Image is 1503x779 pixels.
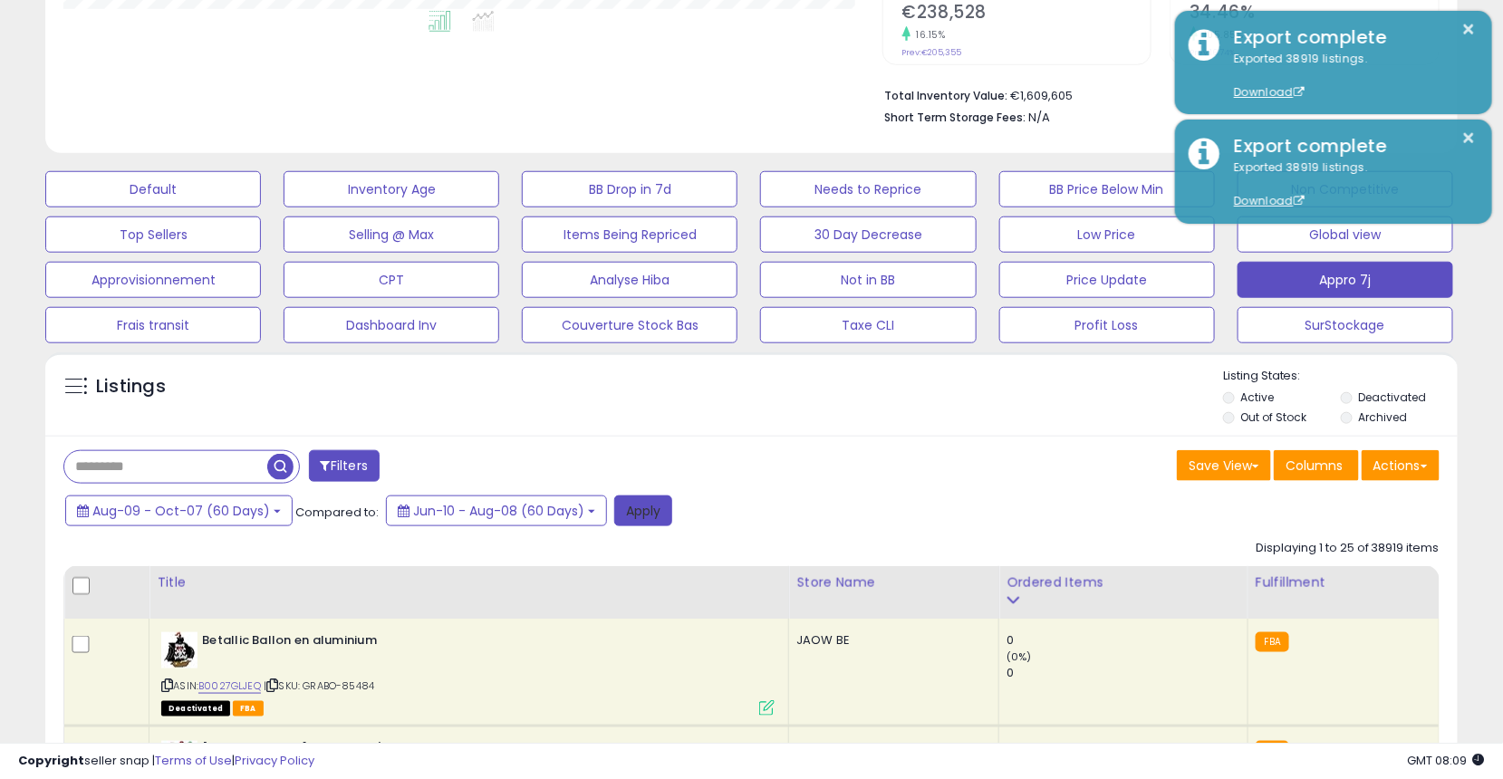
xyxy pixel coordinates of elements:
[1240,409,1306,425] label: Out of Stock
[198,678,261,694] a: B0027GLJEQ
[1234,84,1305,100] a: Download
[1274,450,1359,481] button: Columns
[1358,389,1426,405] label: Deactivated
[760,171,976,207] button: Needs to Reprice
[284,171,499,207] button: Inventory Age
[45,307,261,343] button: Frais transit
[902,2,1151,26] h2: €238,528
[96,374,166,399] h5: Listings
[1223,368,1458,385] p: Listing States:
[1007,665,1248,681] div: 0
[284,262,499,298] button: CPT
[1190,2,1439,26] h2: 34.46%
[522,216,737,253] button: Items Being Repriced
[522,307,737,343] button: Couverture Stock Bas
[155,752,232,769] a: Terms of Use
[386,495,607,526] button: Jun-10 - Aug-08 (60 Days)
[264,678,374,693] span: | SKU: GRABO-85484
[522,262,737,298] button: Analyse Hiba
[1462,127,1477,149] button: ×
[885,83,1426,105] li: €1,609,605
[760,216,976,253] button: 30 Day Decrease
[1007,649,1032,664] small: (0%)
[202,632,422,654] b: Betallic Ballon en aluminium
[18,752,84,769] strong: Copyright
[1462,18,1477,41] button: ×
[161,741,198,770] img: 51UPoEnG9UL._SL40_.jpg
[1234,193,1305,208] a: Download
[1238,216,1453,253] button: Global view
[885,88,1008,103] b: Total Inventory Value:
[1240,389,1274,405] label: Active
[309,450,380,482] button: Filters
[161,701,230,716] span: All listings that are unavailable for purchase on Amazon for any reason other than out-of-stock
[161,632,775,715] div: ASIN:
[999,216,1215,253] button: Low Price
[92,502,270,520] span: Aug-09 - Oct-07 (60 Days)
[1358,409,1407,425] label: Archived
[284,307,499,343] button: Dashboard Inv
[233,701,264,716] span: FBA
[1256,540,1440,557] div: Displaying 1 to 25 of 38919 items
[1007,573,1240,592] div: Ordered Items
[1286,457,1343,475] span: Columns
[45,216,261,253] button: Top Sellers
[1029,109,1051,126] span: N/A
[999,171,1215,207] button: BB Price Below Min
[1220,159,1479,210] div: Exported 38919 listings.
[1238,307,1453,343] button: SurStockage
[284,216,499,253] button: Selling @ Max
[161,632,198,668] img: 51E582H6SFL._SL40_.jpg
[45,262,261,298] button: Approvisionnement
[910,28,946,42] small: 16.15%
[157,573,781,592] div: Title
[1220,133,1479,159] div: Export complete
[1408,752,1485,769] span: 2025-10-8 08:09 GMT
[1256,741,1289,761] small: FBA
[796,573,991,592] div: Store Name
[1007,741,1248,757] div: 0
[1256,573,1431,592] div: Fulfillment
[413,502,584,520] span: Jun-10 - Aug-08 (60 Days)
[614,495,672,526] button: Apply
[999,262,1215,298] button: Price Update
[45,171,261,207] button: Default
[65,495,293,526] button: Aug-09 - Oct-07 (60 Days)
[885,110,1026,125] b: Short Term Storage Fees:
[295,504,379,521] span: Compared to:
[999,307,1215,343] button: Profit Loss
[1220,24,1479,51] div: Export complete
[1220,51,1479,101] div: Exported 38919 listings.
[1007,632,1248,649] div: 0
[235,752,314,769] a: Privacy Policy
[796,632,985,649] div: JAOW BE
[18,753,314,770] div: seller snap | |
[1256,632,1289,652] small: FBA
[796,741,985,757] div: JAOW BE
[1238,262,1453,298] button: Appro 7j
[1177,450,1271,481] button: Save View
[760,262,976,298] button: Not in BB
[522,171,737,207] button: BB Drop in 7d
[760,307,976,343] button: Taxe CLI
[902,47,962,58] small: Prev: €205,355
[1362,450,1440,481] button: Actions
